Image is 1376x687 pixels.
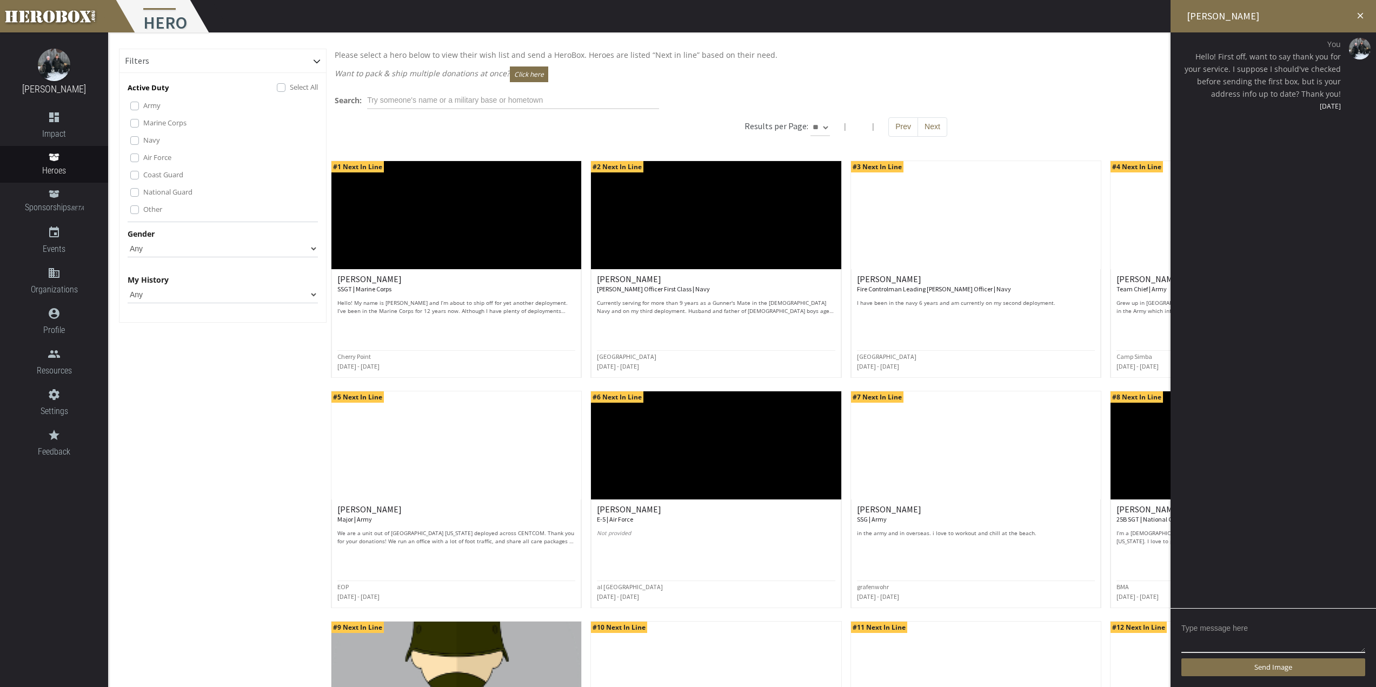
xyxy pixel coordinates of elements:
[857,362,899,370] small: [DATE] - [DATE]
[857,285,1011,293] small: Fire Controlman Leading [PERSON_NAME] Officer | Navy
[1116,529,1354,545] p: I’m a [DEMOGRAPHIC_DATA] army soldier. I was born in [US_STATE], but mostly raised in [US_STATE]....
[143,169,183,181] label: Coast Guard
[597,285,710,293] small: [PERSON_NAME] Officer First Class | Navy
[1355,11,1365,21] i: close
[591,161,643,172] span: #2 Next In Line
[1116,362,1159,370] small: [DATE] - [DATE]
[1116,352,1152,361] small: Camp Simba
[1111,622,1167,633] span: #12 Next In Line
[331,391,582,608] a: #5 Next In Line [PERSON_NAME] Major | Army We are a unit out of [GEOGRAPHIC_DATA] [US_STATE] depl...
[337,592,380,601] small: [DATE] - [DATE]
[337,515,372,523] small: Major | Army
[597,299,835,315] p: Currently serving for more than 9 years as a Gunner's Mate in the [DEMOGRAPHIC_DATA] Navy and on ...
[597,529,835,545] p: Not provided
[1179,100,1341,112] span: [DATE]
[591,391,643,403] span: #6 Next In Line
[367,92,659,109] input: Try someone's name or a military base or hometown
[1179,50,1341,100] span: Hello! First off, want to say thank you for your service. I suppose I should've checked before se...
[143,99,161,111] label: Army
[1116,592,1159,601] small: [DATE] - [DATE]
[1179,38,1341,50] span: You
[128,228,155,240] label: Gender
[1116,583,1129,591] small: BMA
[857,583,889,591] small: grafenwohr
[843,121,847,131] span: |
[337,299,575,315] p: Hello! My name is [PERSON_NAME] and I’m about to ship off for yet another deployment. I’ve been i...
[597,592,639,601] small: [DATE] - [DATE]
[143,151,171,163] label: Air Force
[597,352,656,361] small: [GEOGRAPHIC_DATA]
[851,391,903,403] span: #7 Next In Line
[143,134,160,146] label: Navy
[1116,505,1354,524] h6: [PERSON_NAME]
[1116,285,1167,293] small: Team Chief | Army
[1349,38,1371,59] img: image
[128,274,169,286] label: My History
[851,622,907,633] span: #11 Next In Line
[1110,161,1361,378] a: #4 Next In Line [PERSON_NAME] Team Chief | Army Grew up in [GEOGRAPHIC_DATA]. Several [DEMOGRAPHI...
[1111,391,1163,403] span: #8 Next In Line
[850,161,1101,378] a: #3 Next In Line [PERSON_NAME] Fire Controlman Leading [PERSON_NAME] Officer | Navy I have been in...
[128,82,169,94] p: Active Duty
[337,529,575,545] p: We are a unit out of [GEOGRAPHIC_DATA] [US_STATE] deployed across CENTCOM. Thank you for your don...
[851,161,903,172] span: #3 Next In Line
[597,505,835,524] h6: [PERSON_NAME]
[1116,275,1354,294] h6: [PERSON_NAME]
[335,94,362,106] label: Search:
[143,203,162,215] label: Other
[871,121,875,131] span: |
[888,117,918,137] button: Prev
[331,161,582,378] a: #1 Next In Line [PERSON_NAME] SSGT | Marine Corps Hello! My name is [PERSON_NAME] and I’m about t...
[857,299,1095,315] p: I have been in the navy 6 years and am currently on my second deployment.
[337,352,371,361] small: Cherry Point
[1254,662,1292,672] span: Send Image
[590,391,841,608] a: #6 Next In Line [PERSON_NAME] E-5 | Air Force Not provided al [GEOGRAPHIC_DATA] [DATE] - [DATE]
[335,49,1357,61] p: Please select a hero below to view their wish list and send a HeroBox. Heroes are listed “Next in...
[1111,161,1163,172] span: #4 Next In Line
[597,583,663,591] small: al [GEOGRAPHIC_DATA]
[597,515,633,523] small: E-5 | Air Force
[331,391,384,403] span: #5 Next In Line
[857,515,887,523] small: SSG | Army
[850,391,1101,608] a: #7 Next In Line [PERSON_NAME] SSG | Army in the army and in overseas. i love to workout and chill...
[597,275,835,294] h6: [PERSON_NAME]
[337,285,391,293] small: SSGT | Marine Corps
[290,81,318,93] label: Select All
[337,275,575,294] h6: [PERSON_NAME]
[510,66,548,82] button: Click here
[857,352,916,361] small: [GEOGRAPHIC_DATA]
[337,362,380,370] small: [DATE] - [DATE]
[331,161,384,172] span: #1 Next In Line
[857,275,1095,294] h6: [PERSON_NAME]
[143,186,192,198] label: National Guard
[1116,299,1354,315] p: Grew up in [GEOGRAPHIC_DATA]. Several [DEMOGRAPHIC_DATA] from my father’s side were in the Army w...
[143,117,187,129] label: Marine Corps
[597,362,639,370] small: [DATE] - [DATE]
[331,622,384,633] span: #9 Next In Line
[857,505,1095,524] h6: [PERSON_NAME]
[335,66,1357,82] p: Want to pack & ship multiple donations at once?
[38,49,70,81] img: image
[918,117,947,137] button: Next
[337,505,575,524] h6: [PERSON_NAME]
[125,56,149,66] h6: Filters
[1116,515,1186,523] small: 25B SGT | National Guard
[590,161,841,378] a: #2 Next In Line [PERSON_NAME] [PERSON_NAME] Officer First Class | Navy Currently serving for more...
[71,205,84,212] small: BETA
[22,83,86,95] a: [PERSON_NAME]
[1110,391,1361,608] a: #8 Next In Line [PERSON_NAME] 25B SGT | National Guard I’m a [DEMOGRAPHIC_DATA] army soldier. I w...
[744,121,808,131] h6: Results per Page:
[337,583,349,591] small: EOP
[857,592,899,601] small: [DATE] - [DATE]
[857,529,1095,545] p: in the army and in overseas. i love to workout and chill at the beach.
[591,622,647,633] span: #10 Next In Line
